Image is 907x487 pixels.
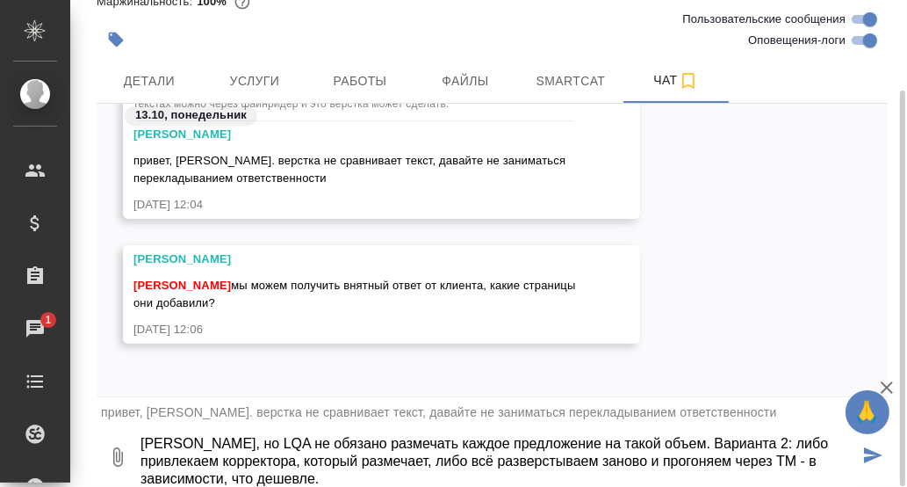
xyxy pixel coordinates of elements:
[682,11,846,28] span: Пользовательские сообщения
[97,20,135,59] button: Добавить тэг
[846,390,889,434] button: 🙏
[748,32,846,49] span: Оповещения-логи
[853,394,882,431] span: 🙏
[212,70,297,92] span: Услуги
[634,69,718,91] span: Чат
[423,70,507,92] span: Файлы
[4,307,66,351] a: 1
[101,405,777,419] span: привет, [PERSON_NAME]. верстка не сравнивает текст, давайте не заниматься перекладыванием ответст...
[678,70,699,91] svg: Подписаться
[133,251,579,268] div: [PERSON_NAME]
[133,154,569,185] span: привет, [PERSON_NAME]. верстка не сравнивает текст, давайте не заниматься перекладыванием ответст...
[34,311,61,329] span: 1
[529,70,613,92] span: Smartcat
[135,106,247,124] p: 13.10, понедельник
[133,279,579,309] span: мы можем получить внятный ответ от клиента, какие страницы они добавили?
[318,70,402,92] span: Работы
[107,70,191,92] span: Детали
[133,321,579,338] div: [DATE] 12:06
[133,196,579,214] div: [DATE] 12:04
[133,279,231,292] span: [PERSON_NAME]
